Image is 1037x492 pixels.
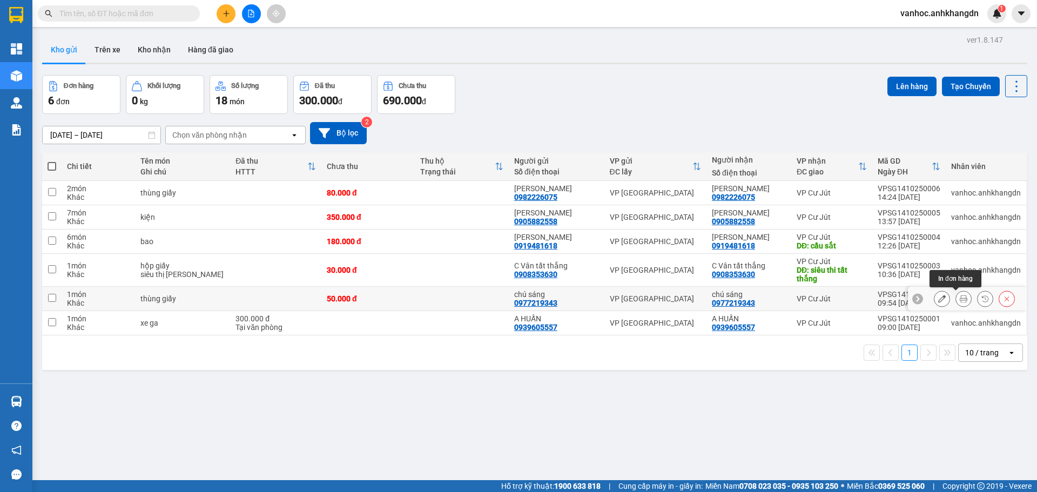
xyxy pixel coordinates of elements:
[878,167,932,176] div: Ngày ĐH
[67,241,129,250] div: Khác
[67,193,129,201] div: Khác
[610,237,702,246] div: VP [GEOGRAPHIC_DATA]
[126,75,204,114] button: Khối lượng0kg
[604,152,707,181] th: Toggle SortBy
[129,37,179,63] button: Kho nhận
[712,193,755,201] div: 0982226075
[797,241,867,250] div: DĐ: cầu sắt
[235,314,316,323] div: 300.000 đ
[712,208,786,217] div: NHẬT CƯỜNG
[942,77,1000,96] button: Tạo Chuyến
[878,323,940,332] div: 09:00 [DATE]
[86,37,129,63] button: Trên xe
[59,8,187,19] input: Tìm tên, số ĐT hoặc mã đơn
[514,241,557,250] div: 0919481618
[242,4,261,23] button: file-add
[878,290,940,299] div: VPSG1410250002
[514,208,599,217] div: NHẬT CƯỜNG
[11,445,22,455] span: notification
[797,213,867,221] div: VP Cư Jút
[67,270,129,279] div: Khác
[514,261,599,270] div: C Vân tất thắng
[797,294,867,303] div: VP Cư Jút
[290,131,299,139] svg: open
[951,237,1021,246] div: vanhoc.anhkhangdn
[878,184,940,193] div: VPSG1410250006
[514,323,557,332] div: 0939605557
[11,396,22,407] img: warehouse-icon
[230,152,321,181] th: Toggle SortBy
[140,294,225,303] div: thùng giấy
[179,37,242,63] button: Hàng đã giao
[140,261,225,270] div: hộp giấy
[338,97,342,106] span: đ
[514,299,557,307] div: 0977219343
[383,94,422,107] span: 690.000
[514,184,599,193] div: Chị Ngọc
[967,34,1003,46] div: ver 1.8.147
[934,291,950,307] div: Sửa đơn hàng
[712,261,786,270] div: C Vân tất thắng
[892,6,987,20] span: vanhoc.anhkhangdn
[797,233,867,241] div: VP Cư Jút
[9,7,23,23] img: logo-vxr
[293,75,372,114] button: Đã thu300.000đ
[610,213,702,221] div: VP [GEOGRAPHIC_DATA]
[554,482,601,490] strong: 1900 633 818
[878,217,940,226] div: 13:57 [DATE]
[712,299,755,307] div: 0977219343
[878,208,940,217] div: VPSG1410250005
[48,94,54,107] span: 6
[878,299,940,307] div: 09:54 [DATE]
[310,122,367,144] button: Bộ lọc
[230,97,245,106] span: món
[42,37,86,63] button: Kho gửi
[299,94,338,107] span: 300.000
[1016,9,1026,18] span: caret-down
[514,157,599,165] div: Người gửi
[951,213,1021,221] div: vanhoc.anhkhangdn
[610,188,702,197] div: VP [GEOGRAPHIC_DATA]
[140,237,225,246] div: bao
[415,152,508,181] th: Toggle SortBy
[43,126,160,144] input: Select a date range.
[514,167,599,176] div: Số điện thoại
[951,188,1021,197] div: vanhoc.anhkhangdn
[797,188,867,197] div: VP Cư Jút
[11,469,22,480] span: message
[933,480,934,492] span: |
[609,480,610,492] span: |
[216,94,227,107] span: 18
[712,156,786,164] div: Người nhận
[235,167,307,176] div: HTTT
[140,167,225,176] div: Ghi chú
[797,257,867,266] div: VP Cư Jút
[610,266,702,274] div: VP [GEOGRAPHIC_DATA]
[712,290,786,299] div: chú sáng
[712,314,786,323] div: A HUẤN
[223,10,230,17] span: plus
[878,233,940,241] div: VPSG1410250004
[977,482,985,490] span: copyright
[797,167,858,176] div: ĐC giao
[327,162,409,171] div: Chưa thu
[514,314,599,323] div: A HUẤN
[951,162,1021,171] div: Nhân viên
[712,169,786,177] div: Số điện thoại
[930,270,981,287] div: In đơn hàng
[267,4,286,23] button: aim
[399,82,426,90] div: Chưa thu
[361,117,372,127] sup: 2
[11,43,22,55] img: dashboard-icon
[951,266,1021,274] div: vanhoc.anhkhangdn
[247,10,255,17] span: file-add
[67,323,129,332] div: Khác
[610,294,702,303] div: VP [GEOGRAPHIC_DATA]
[420,157,494,165] div: Thu hộ
[901,345,918,361] button: 1
[422,97,426,106] span: đ
[841,484,844,488] span: ⚪️
[992,9,1002,18] img: icon-new-feature
[217,4,235,23] button: plus
[11,421,22,431] span: question-circle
